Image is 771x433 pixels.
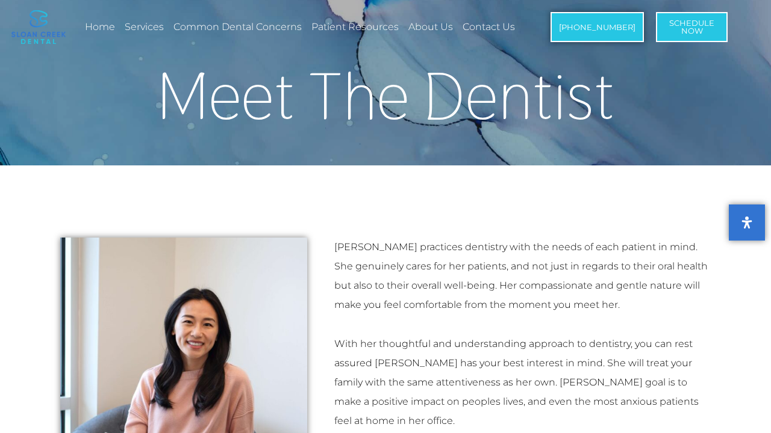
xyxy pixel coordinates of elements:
img: logo [11,10,66,44]
a: Services [123,13,166,41]
button: Open Accessibility Panel [729,204,765,241]
a: ScheduleNow [656,12,728,42]
a: [PHONE_NUMBER] [551,12,644,42]
nav: Menu [83,13,528,41]
p: With her thoughtful and understanding approach to dentistry, you can rest assured [PERSON_NAME] h... [334,334,711,431]
a: Patient Resources [310,13,401,41]
a: About Us [407,13,455,41]
a: Common Dental Concerns [172,13,304,41]
a: Home [83,13,117,41]
span: Schedule Now [669,19,714,35]
span: [PHONE_NUMBER] [559,23,635,31]
p: [PERSON_NAME] practices dentistry with the needs of each patient in mind. She genuinely cares for... [334,238,711,315]
a: Contact Us [461,13,517,41]
h1: Meet The Dentist [42,63,729,129]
